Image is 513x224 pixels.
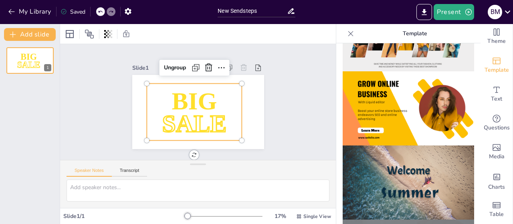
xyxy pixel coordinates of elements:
[162,110,226,137] span: SALE
[85,29,94,39] span: Position
[44,64,51,71] div: 1
[491,95,502,103] span: Text
[481,109,513,137] div: Get real-time input from your audience
[489,210,504,219] span: Table
[481,137,513,166] div: Add images, graphics, shapes or video
[20,52,37,61] span: BIG
[303,213,331,220] span: Single View
[218,5,287,17] input: Insert title
[488,183,505,192] span: Charts
[343,71,474,145] img: thumb-4.png
[489,152,505,161] span: Media
[17,60,40,69] span: SALE
[481,51,513,80] div: Add ready made slides
[487,37,506,46] span: Theme
[67,168,112,177] button: Speaker Notes
[61,8,85,16] div: Saved
[481,22,513,51] div: Change the overall theme
[357,24,473,43] p: Template
[485,66,509,75] span: Template
[481,166,513,195] div: Add charts and graphs
[161,61,189,74] div: Ungroup
[488,5,502,19] div: В М
[271,212,290,220] div: 17 %
[481,80,513,109] div: Add text boxes
[63,212,186,220] div: Slide 1 / 1
[343,145,474,220] img: thumb-5.png
[4,28,56,41] button: Add slide
[484,123,510,132] span: Questions
[6,5,55,18] button: My Library
[172,87,217,115] span: BIG
[488,4,502,20] button: В М
[132,64,178,72] div: Slide 1
[112,168,147,177] button: Transcript
[416,4,432,20] button: Export to PowerPoint
[63,28,76,40] div: Layout
[6,47,54,74] div: 1
[434,4,474,20] button: Present
[481,195,513,224] div: Add a table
